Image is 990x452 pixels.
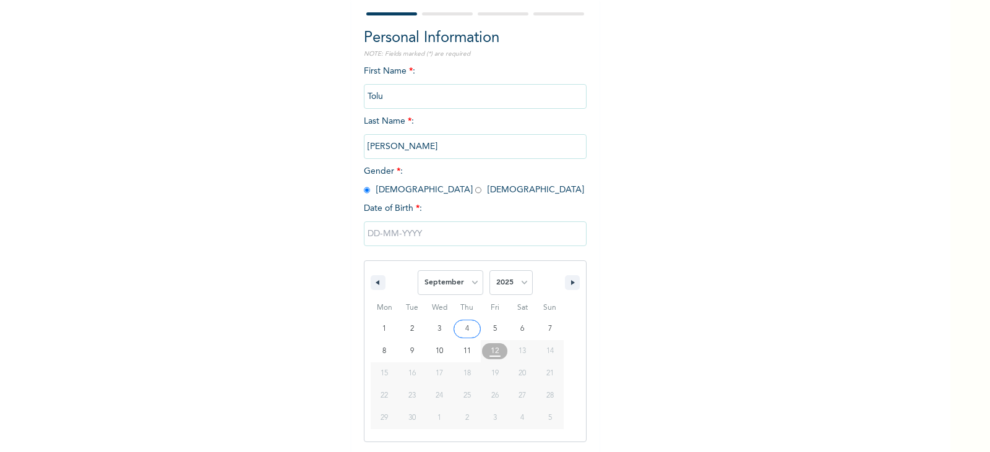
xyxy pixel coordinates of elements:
[436,385,443,407] span: 24
[426,318,454,340] button: 3
[398,385,426,407] button: 23
[463,362,471,385] span: 18
[410,318,414,340] span: 2
[381,407,388,429] span: 29
[408,407,416,429] span: 30
[398,318,426,340] button: 2
[436,340,443,362] span: 10
[481,385,509,407] button: 26
[463,340,471,362] span: 11
[426,298,454,318] span: Wed
[493,318,497,340] span: 5
[364,27,587,49] h2: Personal Information
[481,340,509,362] button: 12
[436,362,443,385] span: 17
[371,407,398,429] button: 29
[481,298,509,318] span: Fri
[520,318,524,340] span: 6
[546,362,554,385] span: 21
[465,318,469,340] span: 4
[364,84,587,109] input: Enter your first name
[519,362,526,385] span: 20
[536,362,564,385] button: 21
[408,385,416,407] span: 23
[398,407,426,429] button: 30
[519,340,526,362] span: 13
[536,385,564,407] button: 28
[536,318,564,340] button: 7
[509,385,536,407] button: 27
[548,318,552,340] span: 7
[454,298,481,318] span: Thu
[364,134,587,159] input: Enter your last name
[536,298,564,318] span: Sun
[454,340,481,362] button: 11
[381,385,388,407] span: 22
[454,318,481,340] button: 4
[509,298,536,318] span: Sat
[426,362,454,385] button: 17
[426,385,454,407] button: 24
[491,385,499,407] span: 26
[454,362,481,385] button: 18
[371,340,398,362] button: 8
[546,340,554,362] span: 14
[398,340,426,362] button: 9
[519,385,526,407] span: 27
[381,362,388,385] span: 15
[410,340,414,362] span: 9
[364,221,587,246] input: DD-MM-YYYY
[491,362,499,385] span: 19
[426,340,454,362] button: 10
[364,117,587,151] span: Last Name :
[371,318,398,340] button: 1
[382,340,386,362] span: 8
[398,362,426,385] button: 16
[371,362,398,385] button: 15
[509,318,536,340] button: 6
[364,202,422,215] span: Date of Birth :
[481,362,509,385] button: 19
[364,49,587,59] p: NOTE: Fields marked (*) are required
[536,340,564,362] button: 14
[364,67,587,101] span: First Name :
[382,318,386,340] span: 1
[364,167,584,194] span: Gender : [DEMOGRAPHIC_DATA] [DEMOGRAPHIC_DATA]
[437,318,441,340] span: 3
[398,298,426,318] span: Tue
[509,362,536,385] button: 20
[546,385,554,407] span: 28
[408,362,416,385] span: 16
[463,385,471,407] span: 25
[454,385,481,407] button: 25
[371,298,398,318] span: Mon
[371,385,398,407] button: 22
[491,340,499,362] span: 12
[481,318,509,340] button: 5
[509,340,536,362] button: 13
